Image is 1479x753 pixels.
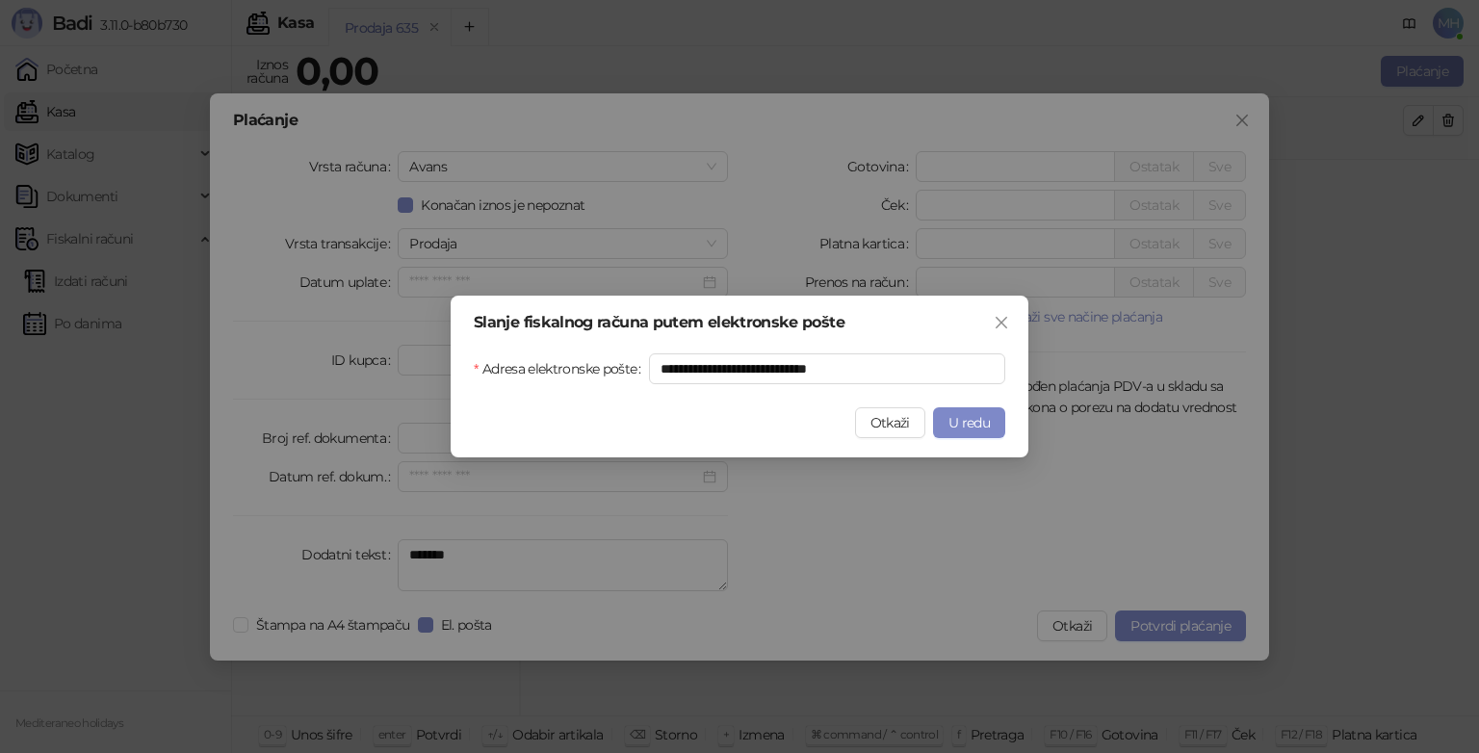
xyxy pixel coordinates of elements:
button: Close [986,307,1017,338]
button: Otkaži [855,407,925,438]
input: Adresa elektronske pošte [649,353,1005,384]
div: Slanje fiskalnog računa putem elektronske pošte [474,315,1005,330]
span: Otkaži [870,414,910,431]
span: Zatvori [986,315,1017,330]
label: Adresa elektronske pošte [474,353,649,384]
span: U redu [948,414,990,431]
button: U redu [933,407,1005,438]
span: close [994,315,1009,330]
